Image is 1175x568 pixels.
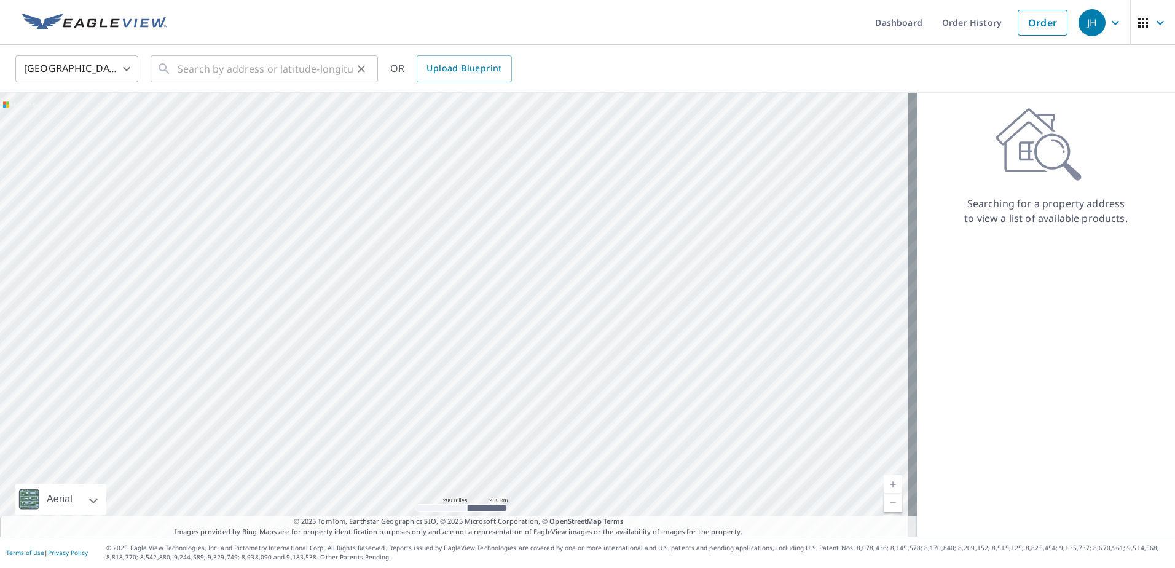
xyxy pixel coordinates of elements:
a: Current Level 5, Zoom Out [884,494,902,512]
a: Privacy Policy [48,548,88,557]
span: © 2025 TomTom, Earthstar Geographics SIO, © 2025 Microsoft Corporation, © [294,516,624,527]
p: | [6,549,88,556]
a: Current Level 5, Zoom In [884,475,902,494]
a: Terms of Use [6,548,44,557]
img: EV Logo [22,14,167,32]
div: OR [390,55,512,82]
input: Search by address or latitude-longitude [178,52,353,86]
a: Order [1018,10,1067,36]
a: OpenStreetMap [549,516,601,526]
a: Upload Blueprint [417,55,511,82]
a: Terms [603,516,624,526]
p: Searching for a property address to view a list of available products. [964,196,1128,226]
span: Upload Blueprint [426,61,501,76]
button: Clear [353,60,370,77]
div: Aerial [43,484,76,515]
div: Aerial [15,484,106,515]
div: JH [1079,9,1106,36]
div: [GEOGRAPHIC_DATA] [15,52,138,86]
p: © 2025 Eagle View Technologies, Inc. and Pictometry International Corp. All Rights Reserved. Repo... [106,543,1169,562]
